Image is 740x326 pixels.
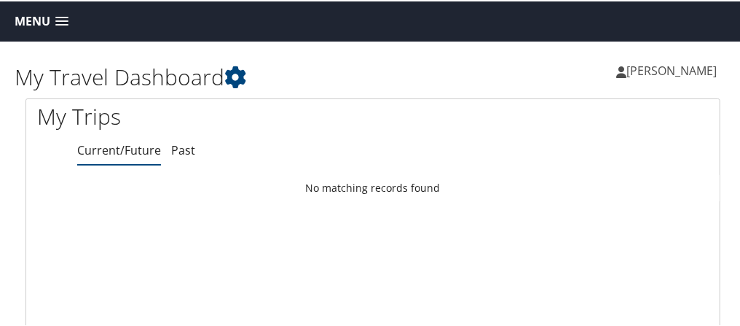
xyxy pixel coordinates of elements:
a: [PERSON_NAME] [616,47,731,91]
span: [PERSON_NAME] [626,61,717,77]
a: Menu [7,8,76,32]
td: No matching records found [26,174,720,200]
h1: My Trips [37,100,362,131]
a: Past [171,141,195,157]
a: Current/Future [77,141,161,157]
h1: My Travel Dashboard [15,61,373,91]
span: Menu [15,13,50,27]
